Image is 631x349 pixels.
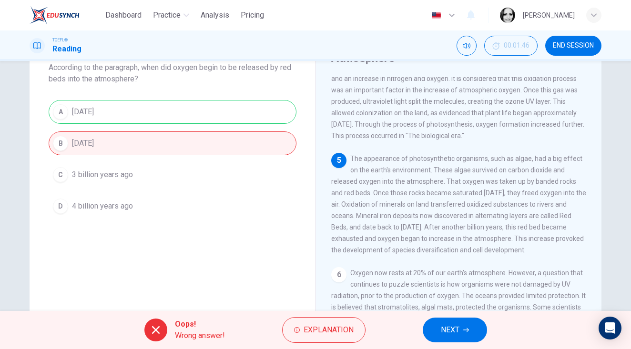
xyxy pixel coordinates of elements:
button: Practice [149,7,193,24]
button: END SESSION [545,36,601,56]
span: NEXT [441,323,459,337]
img: en [430,12,442,19]
span: TOEFL® [52,37,68,43]
button: Explanation [282,317,366,343]
button: Pricing [237,7,268,24]
span: Oops! [175,319,225,330]
span: 00:01:46 [504,42,529,50]
div: [PERSON_NAME] [523,10,575,21]
img: EduSynch logo [30,6,80,25]
span: The appearance of photosynthetic organisms, such as algae, had a big effect on the earth's enviro... [331,155,586,254]
span: Pricing [241,10,264,21]
button: NEXT [423,318,487,342]
div: 6 [331,267,346,282]
span: Analysis [201,10,229,21]
h1: Reading [52,43,81,55]
span: Oxygen now rests at 20% of our earth's atmosphere. However, a question that continues to puzzle s... [331,269,586,334]
a: EduSynch logo [30,6,102,25]
div: Hide [484,36,538,56]
span: According to the paragraph, when did oxygen begin to be released by red beds into the atmosphere? [49,62,296,85]
span: Dashboard [105,10,142,21]
span: Explanation [304,323,354,337]
button: 00:01:46 [484,36,538,56]
span: Practice [153,10,181,21]
div: Open Intercom Messenger [599,317,621,339]
img: Profile picture [500,8,515,23]
button: Dashboard [102,7,145,24]
button: Analysis [197,7,233,24]
div: 5 [331,153,346,168]
span: END SESSION [553,42,594,50]
div: Mute [457,36,477,56]
span: Wrong answer! [175,330,225,341]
